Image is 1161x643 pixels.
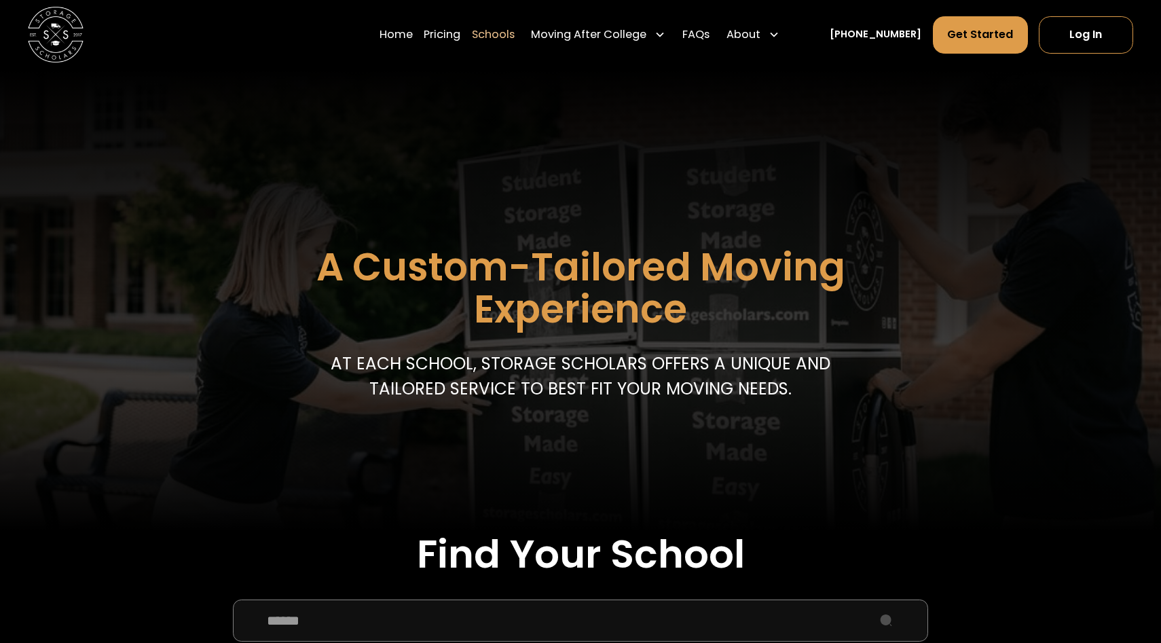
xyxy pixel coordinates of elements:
a: [PHONE_NUMBER] [830,27,921,41]
img: Storage Scholars main logo [28,7,84,62]
a: Home [380,16,413,54]
div: Moving After College [526,16,671,54]
a: Get Started [933,16,1028,54]
a: FAQs [682,16,709,54]
div: About [721,16,786,54]
p: At each school, storage scholars offers a unique and tailored service to best fit your Moving needs. [327,352,834,402]
a: Pricing [424,16,460,54]
div: Moving After College [531,26,646,43]
h1: A Custom-Tailored Moving Experience [247,246,915,331]
a: Schools [472,16,515,54]
a: Log In [1039,16,1133,54]
div: About [726,26,760,43]
h2: Find Your School [80,531,1081,578]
